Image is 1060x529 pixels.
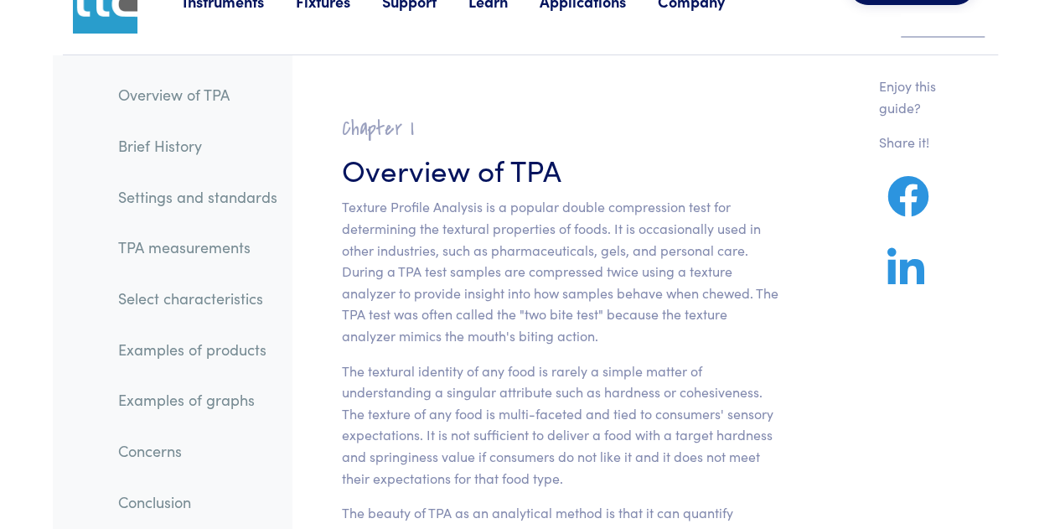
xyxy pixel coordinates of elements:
[105,178,291,216] a: Settings and standards
[342,196,778,346] p: Texture Profile Analysis is a popular double compression test for determining the textural proper...
[105,127,291,165] a: Brief History
[879,75,958,118] p: Enjoy this guide?
[105,279,291,318] a: Select characteristics
[342,148,778,189] h3: Overview of TPA
[105,432,291,470] a: Concerns
[105,330,291,369] a: Examples of products
[879,132,958,153] p: Share it!
[105,75,291,114] a: Overview of TPA
[105,483,291,521] a: Conclusion
[105,381,291,419] a: Examples of graphs
[342,360,778,490] p: The textural identity of any food is rarely a simple matter of understanding a singular attribute...
[342,116,778,142] h2: Chapter I
[879,267,933,288] a: Share on LinkedIn
[105,228,291,267] a: TPA measurements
